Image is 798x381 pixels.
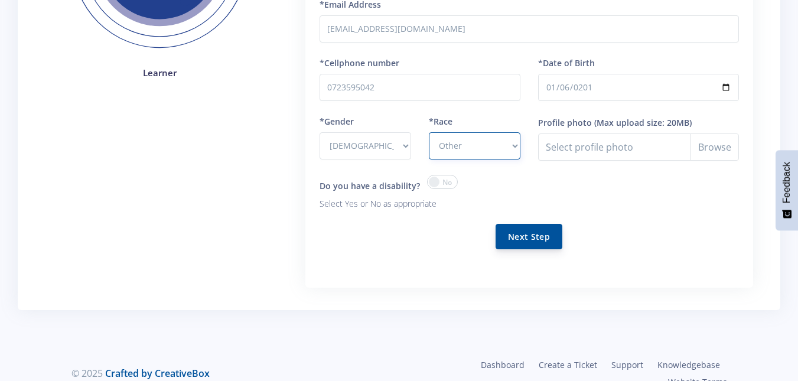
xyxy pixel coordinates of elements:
[650,356,727,373] a: Knowledgebase
[538,57,595,69] label: *Date of Birth
[657,359,720,370] span: Knowledgebase
[496,224,562,249] button: Next Step
[604,356,650,373] a: Support
[474,356,532,373] a: Dashboard
[781,162,792,203] span: Feedback
[532,356,604,373] a: Create a Ticket
[320,180,420,192] label: Do you have a disability?
[71,366,390,380] div: © 2025
[105,367,210,380] a: Crafted by CreativeBox
[320,57,399,69] label: *Cellphone number
[320,74,520,101] input: Number with no spaces
[538,116,592,129] label: Profile photo
[776,150,798,230] button: Feedback - Show survey
[320,115,354,128] label: *Gender
[429,115,452,128] label: *Race
[594,116,692,129] label: (Max upload size: 20MB)
[320,197,520,211] p: Select Yes or No as appropriate
[54,66,265,80] h4: Learner
[320,15,739,43] input: Email Address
